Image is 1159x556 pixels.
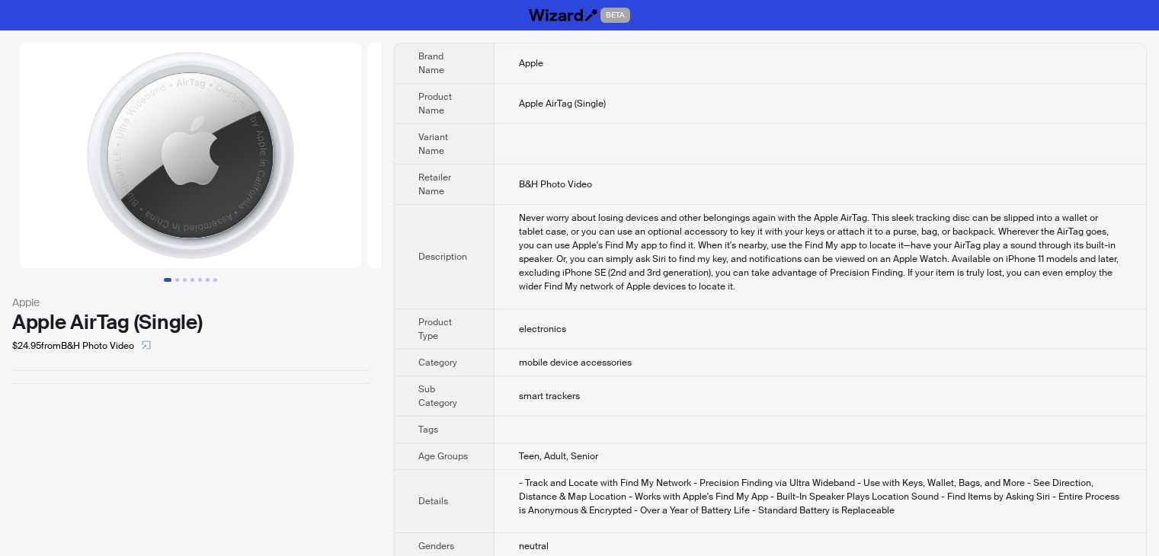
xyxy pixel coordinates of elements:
span: Brand Name [418,50,444,76]
span: Genders [418,540,454,552]
button: Go to slide 2 [175,278,179,282]
span: Details [418,495,448,507]
span: Tags [418,423,438,436]
span: select [142,340,151,350]
div: Never worry about losing devices and other belongings again with the Apple AirTag. This sleek tra... [519,211,1122,293]
button: Go to slide 4 [190,278,194,282]
span: Description [418,251,467,263]
div: Apple AirTag (Single) [12,311,369,334]
button: Go to slide 3 [183,278,187,282]
span: neutral [519,540,549,552]
img: Apple AirTag (Single) image 2 [367,43,709,268]
button: Go to slide 1 [164,278,171,282]
span: Product Type [418,316,452,342]
span: Variant Name [418,131,448,157]
span: Sub Category [418,383,457,409]
span: Apple [519,57,543,69]
span: Product Name [418,91,452,117]
button: Go to slide 7 [213,278,217,282]
span: BETA [600,8,630,23]
span: Teen, Adult, Senior [519,450,598,462]
span: Category [418,356,457,369]
img: Apple AirTag (Single) image 1 [20,43,361,268]
span: Age Groups [418,450,468,462]
button: Go to slide 6 [206,278,210,282]
span: smart trackers [519,390,580,402]
div: Apple [12,294,369,311]
span: mobile device accessories [519,356,632,369]
span: electronics [519,323,566,335]
span: B&H Photo Video [519,178,592,190]
span: Apple AirTag (Single) [519,97,606,110]
div: - Track and Locate with Find My Network - Precision Finding via Ultra Wideband - Use with Keys, W... [519,476,1122,517]
div: $24.95 from B&H Photo Video [12,334,369,358]
span: Retailer Name [418,171,451,197]
button: Go to slide 5 [198,278,202,282]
